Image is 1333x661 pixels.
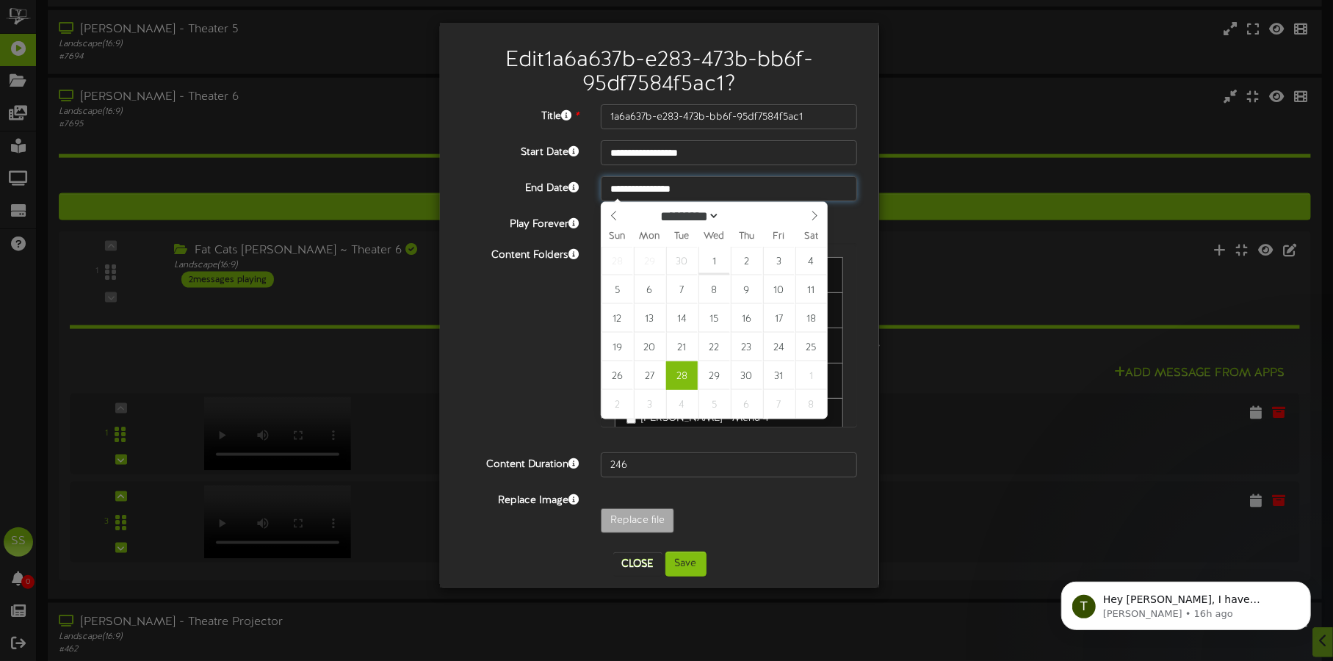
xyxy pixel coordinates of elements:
[731,333,762,361] span: October 23, 2025
[665,232,698,242] span: Tue
[601,452,857,477] input: 15
[602,361,633,390] span: October 26, 2025
[795,333,827,361] span: October 25, 2025
[666,333,698,361] span: October 21, 2025
[601,104,857,129] input: Title
[666,275,698,304] span: October 7, 2025
[698,304,730,333] span: October 15, 2025
[602,275,633,304] span: October 5, 2025
[698,390,730,419] span: November 5, 2025
[731,247,762,275] span: October 2, 2025
[665,552,707,577] button: Save
[731,390,762,419] span: November 6, 2025
[795,232,827,242] span: Sat
[451,452,590,472] label: Content Duration
[1039,551,1333,654] iframe: Intercom notifications message
[698,247,730,275] span: October 1, 2025
[795,304,827,333] span: October 18, 2025
[763,304,795,333] span: October 17, 2025
[634,333,665,361] span: October 20, 2025
[451,176,590,196] label: End Date
[666,247,698,275] span: September 30, 2025
[633,232,665,242] span: Mon
[763,275,795,304] span: October 10, 2025
[602,333,633,361] span: October 19, 2025
[698,333,730,361] span: October 22, 2025
[698,361,730,390] span: October 29, 2025
[602,304,633,333] span: October 12, 2025
[634,304,665,333] span: October 13, 2025
[451,243,590,263] label: Content Folders
[763,390,795,419] span: November 7, 2025
[462,48,857,97] h2: Edit 1a6a637b-e283-473b-bb6f-95df7584f5ac1 ?
[602,390,633,419] span: November 2, 2025
[626,414,636,424] input: [PERSON_NAME] - Menu 4
[666,304,698,333] span: October 14, 2025
[698,275,730,304] span: October 8, 2025
[666,361,698,390] span: October 28, 2025
[602,232,634,242] span: Sun
[795,390,827,419] span: November 8, 2025
[451,488,590,508] label: Replace Image
[602,247,633,275] span: September 28, 2025
[763,333,795,361] span: October 24, 2025
[731,361,762,390] span: October 30, 2025
[64,43,250,201] span: Hey [PERSON_NAME], I have converted all 4 of those videos down to 1920x1080 in which I am now sho...
[795,247,827,275] span: October 4, 2025
[763,361,795,390] span: October 31, 2025
[720,209,773,224] input: Year
[666,390,698,419] span: November 4, 2025
[731,275,762,304] span: October 9, 2025
[634,275,665,304] span: October 6, 2025
[731,304,762,333] span: October 16, 2025
[451,104,590,124] label: Title
[698,232,730,242] span: Wed
[451,212,590,232] label: Play Forever
[451,140,590,160] label: Start Date
[64,57,253,70] p: Message from Tyler, sent 16h ago
[634,361,665,390] span: October 27, 2025
[634,247,665,275] span: September 29, 2025
[762,232,795,242] span: Fri
[795,361,827,390] span: November 1, 2025
[795,275,827,304] span: October 11, 2025
[730,232,762,242] span: Thu
[763,247,795,275] span: October 3, 2025
[634,390,665,419] span: November 3, 2025
[613,552,662,576] button: Close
